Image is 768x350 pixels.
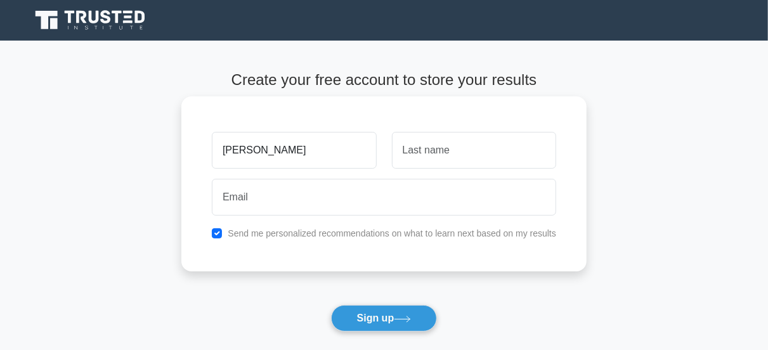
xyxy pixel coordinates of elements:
label: Send me personalized recommendations on what to learn next based on my results [228,228,556,238]
input: Email [212,179,556,216]
input: First name [212,132,376,169]
input: Last name [392,132,556,169]
button: Sign up [331,305,438,332]
h4: Create your free account to store your results [181,71,587,89]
